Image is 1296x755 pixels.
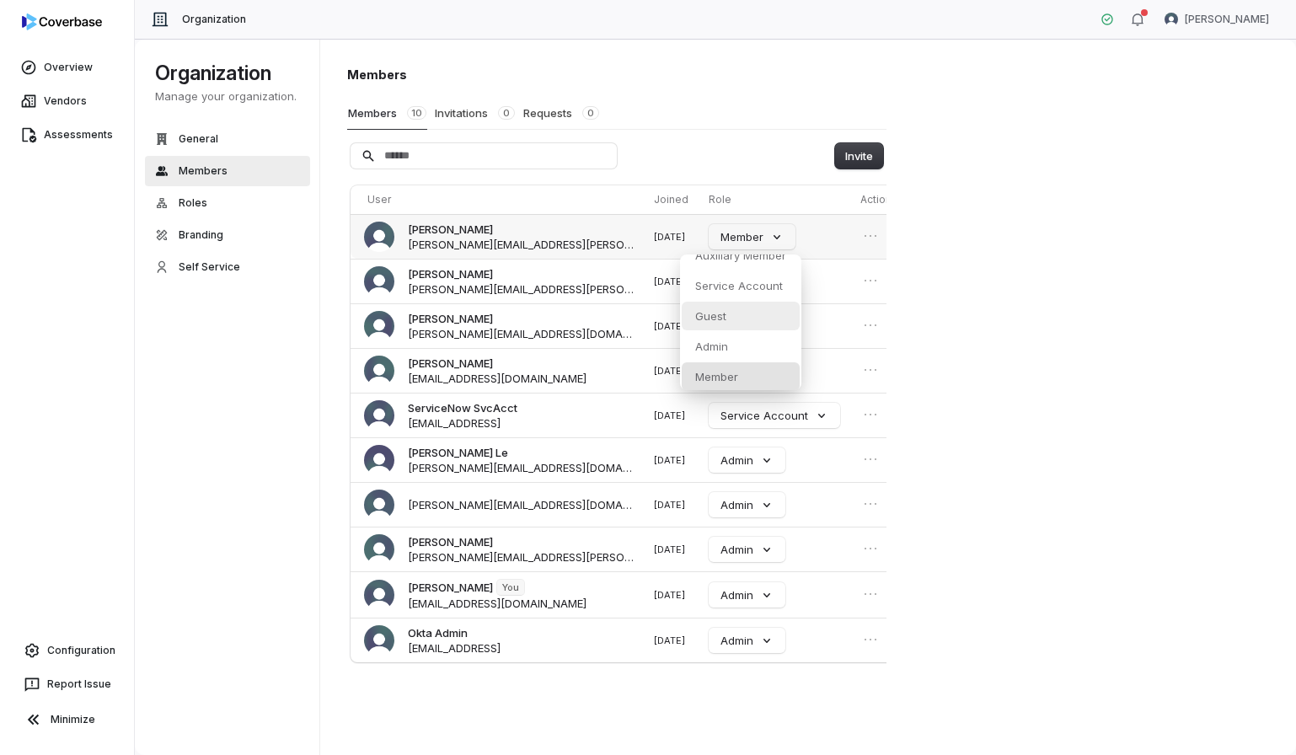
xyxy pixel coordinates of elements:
span: [PERSON_NAME] [1185,13,1269,26]
span: [PERSON_NAME] [408,534,493,549]
span: [DATE] [654,231,685,243]
span: Organization [182,13,246,26]
th: Joined [647,185,702,214]
button: Invite [835,143,883,169]
span: 10 [407,106,426,120]
span: [EMAIL_ADDRESS][DOMAIN_NAME] [408,371,586,386]
span: General [179,132,218,146]
button: Open menu [860,360,881,380]
span: 0 [498,106,515,120]
img: Sayantan Bhattacherjee [364,534,394,565]
span: [EMAIL_ADDRESS] [408,640,501,656]
a: Overview [3,52,131,83]
p: Admin [695,339,728,354]
button: Report Issue [7,669,127,699]
span: [DATE] [654,410,685,421]
h1: Members [347,66,886,83]
button: Invitations [434,97,516,129]
button: Open menu [860,404,881,425]
span: [DATE] [654,320,685,332]
img: Tomo Majima avatar [1165,13,1178,26]
a: Configuration [7,635,127,666]
span: [PERSON_NAME][EMAIL_ADDRESS][DOMAIN_NAME] [408,497,634,512]
span: You [497,580,524,595]
input: Search [351,143,617,169]
span: [PERSON_NAME] [408,311,493,326]
span: ServiceNow SvcAcct [408,400,517,415]
button: Open menu [860,629,881,650]
span: [DATE] [654,276,685,287]
span: [PERSON_NAME][EMAIL_ADDRESS][PERSON_NAME][DOMAIN_NAME] [408,237,634,252]
img: Thuy Le [364,445,394,475]
span: [PERSON_NAME][EMAIL_ADDRESS][PERSON_NAME][DOMAIN_NAME] [408,281,634,297]
img: Okta Admin [364,625,394,656]
button: Members [347,97,427,130]
img: Tomo Majima [364,580,394,610]
button: Open menu [860,270,881,291]
th: User [351,185,647,214]
span: Self Service [179,260,240,274]
span: [PERSON_NAME] [408,266,493,281]
span: Branding [179,228,223,242]
span: 0 [582,106,599,120]
p: Manage your organization. [155,88,300,104]
span: [DATE] [654,365,685,377]
th: Role [702,185,854,214]
button: Open menu [860,584,881,604]
button: Minimize [7,703,127,736]
span: [DATE] [654,589,685,601]
span: [DATE] [654,635,685,646]
img: ServiceNow SvcAcct [364,400,394,431]
span: Okta Admin [408,625,468,640]
span: Members [179,164,228,178]
span: Roles [179,196,207,210]
a: Vendors [3,86,131,116]
img: 's logo [364,490,394,520]
span: [PERSON_NAME][EMAIL_ADDRESS][DOMAIN_NAME] [408,460,634,475]
span: [PERSON_NAME] [408,222,493,237]
img: Adeola Ajiginni [364,356,394,386]
span: [PERSON_NAME] Le [408,445,508,460]
button: Open menu [860,494,881,514]
img: Samuel Folarin [364,311,394,341]
span: [PERSON_NAME][EMAIL_ADDRESS][DOMAIN_NAME] [408,326,634,341]
span: [EMAIL_ADDRESS][DOMAIN_NAME] [408,596,586,611]
span: [EMAIL_ADDRESS] [408,415,517,431]
a: Assessments [3,120,131,150]
th: Actions [854,185,911,214]
button: Open menu [860,315,881,335]
h1: Organization [155,60,300,87]
img: logo-D7KZi-bG.svg [22,13,102,30]
span: [PERSON_NAME] [408,580,493,595]
span: [DATE] [654,454,685,466]
p: Guest [695,308,726,324]
button: Open menu [860,226,881,246]
img: Alan Mac Kenna [364,222,394,252]
p: Service Account [695,278,783,293]
button: Requests [522,97,600,129]
span: [PERSON_NAME][EMAIL_ADDRESS][PERSON_NAME][DOMAIN_NAME] [408,549,634,565]
button: Open menu [860,538,881,559]
button: Open menu [860,449,881,469]
img: Christina Chen [364,266,394,297]
span: [DATE] [654,499,685,511]
span: [PERSON_NAME] [408,356,493,371]
p: Auxiliary Member [695,248,786,263]
span: [DATE] [654,543,685,555]
p: Member [695,369,738,384]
